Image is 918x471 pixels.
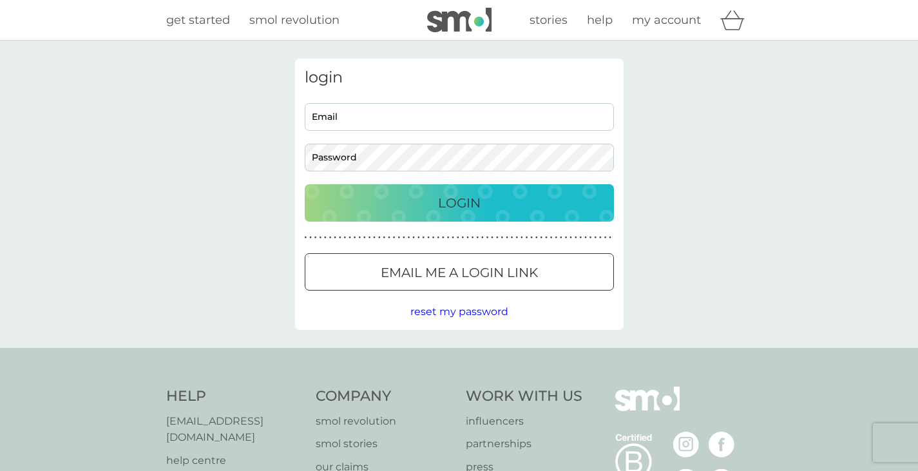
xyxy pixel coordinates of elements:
p: ● [575,235,577,241]
p: ● [594,235,597,241]
p: ● [462,235,464,241]
p: ● [526,235,528,241]
h4: Work With Us [466,387,582,407]
p: ● [334,235,336,241]
p: ● [452,235,454,241]
a: stories [530,11,568,30]
h3: login [305,68,614,87]
span: my account [632,13,701,27]
button: Login [305,184,614,222]
p: ● [589,235,592,241]
p: ● [604,235,607,241]
p: ● [417,235,420,241]
p: ● [569,235,572,241]
p: ● [545,235,548,241]
span: reset my password [410,305,508,318]
p: ● [412,235,415,241]
p: ● [501,235,504,241]
p: ● [388,235,390,241]
p: ● [506,235,508,241]
span: get started [166,13,230,27]
p: ● [511,235,513,241]
a: get started [166,11,230,30]
span: stories [530,13,568,27]
p: ● [565,235,568,241]
p: Login [438,193,481,213]
p: Email me a login link [381,262,538,283]
button: Email me a login link [305,253,614,291]
p: ● [432,235,435,241]
a: smol revolution [249,11,339,30]
p: ● [550,235,553,241]
a: partnerships [466,436,582,452]
p: ● [491,235,493,241]
img: smol [615,387,680,430]
img: visit the smol Instagram page [673,432,699,457]
p: ● [393,235,396,241]
p: ● [560,235,562,241]
p: ● [476,235,479,241]
p: ● [358,235,361,241]
p: ● [609,235,611,241]
p: ● [515,235,518,241]
p: ● [305,235,307,241]
p: ● [408,235,410,241]
p: ● [466,235,469,241]
p: ● [427,235,430,241]
button: reset my password [410,303,508,320]
a: smol stories [316,436,453,452]
p: ● [521,235,523,241]
h4: Help [166,387,303,407]
p: ● [354,235,356,241]
p: ● [324,235,327,241]
a: help [587,11,613,30]
p: ● [496,235,499,241]
a: [EMAIL_ADDRESS][DOMAIN_NAME] [166,413,303,446]
p: ● [486,235,489,241]
a: smol revolution [316,413,453,430]
p: ● [423,235,425,241]
p: ● [437,235,439,241]
p: ● [530,235,533,241]
img: visit the smol Facebook page [709,432,734,457]
p: ● [442,235,445,241]
p: ● [373,235,376,241]
p: ● [344,235,347,241]
p: ● [481,235,484,241]
p: ● [349,235,351,241]
p: ● [378,235,381,241]
p: ● [472,235,474,241]
p: ● [535,235,538,241]
p: ● [447,235,450,241]
p: ● [584,235,587,241]
p: ● [339,235,341,241]
p: ● [540,235,543,241]
div: basket [720,7,752,33]
p: ● [397,235,400,241]
p: ● [403,235,405,241]
a: my account [632,11,701,30]
img: smol [427,8,492,32]
p: ● [314,235,317,241]
span: smol revolution [249,13,339,27]
p: ● [555,235,557,241]
p: ● [309,235,312,241]
a: influencers [466,413,582,430]
p: ● [457,235,459,241]
a: help centre [166,452,303,469]
p: ● [329,235,332,241]
p: ● [580,235,582,241]
p: ● [363,235,366,241]
span: help [587,13,613,27]
p: ● [383,235,386,241]
p: ● [599,235,602,241]
p: ● [319,235,321,241]
p: ● [368,235,371,241]
h4: Company [316,387,453,407]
